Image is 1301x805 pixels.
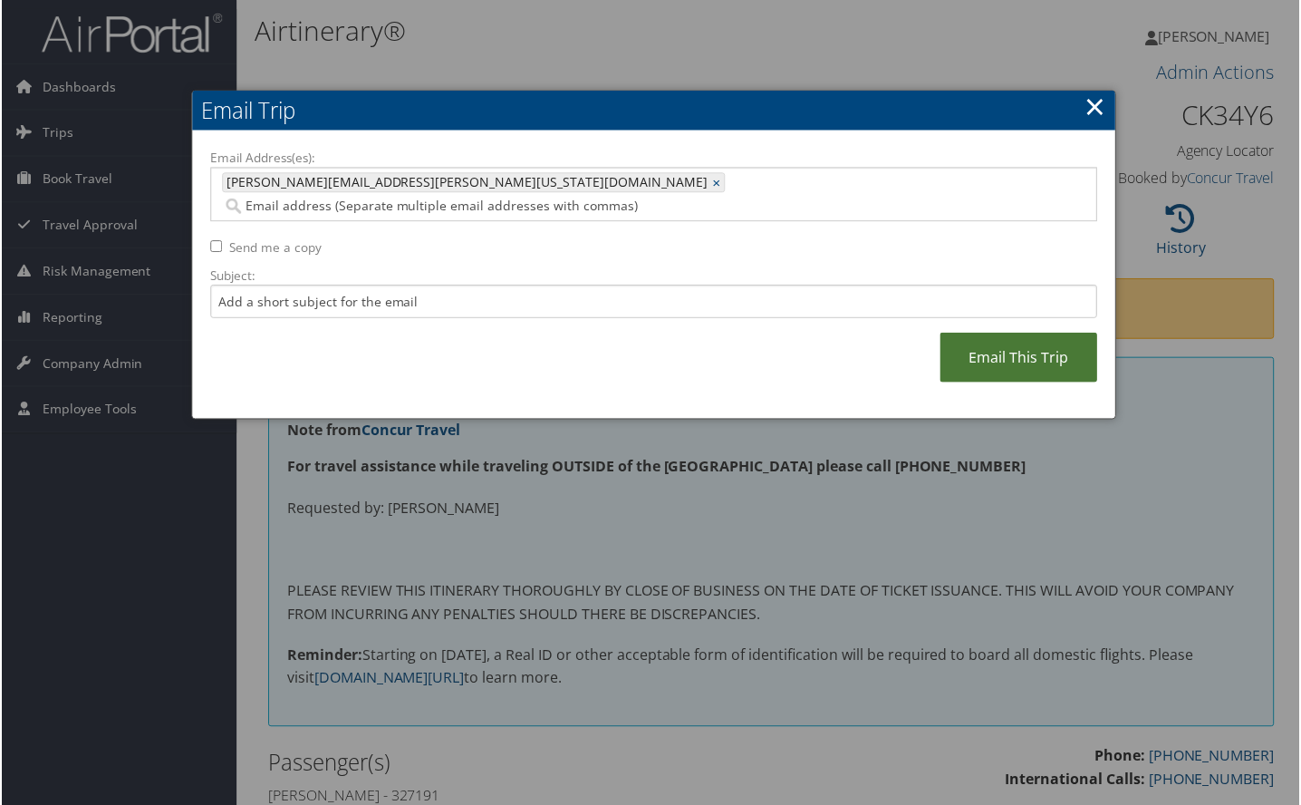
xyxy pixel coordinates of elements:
span: [PERSON_NAME][EMAIL_ADDRESS][PERSON_NAME][US_STATE][DOMAIN_NAME] [222,174,708,192]
a: Email This Trip [941,334,1099,383]
a: × [1086,88,1107,124]
a: × [713,174,725,192]
label: Email Address(es): [209,150,1099,168]
input: Email address (Separate multiple email addresses with commas) [221,198,863,216]
input: Add a short subject for the email [209,286,1099,319]
label: Send me a copy [228,239,321,257]
h2: Email Trip [191,91,1117,131]
label: Subject: [209,267,1099,286]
